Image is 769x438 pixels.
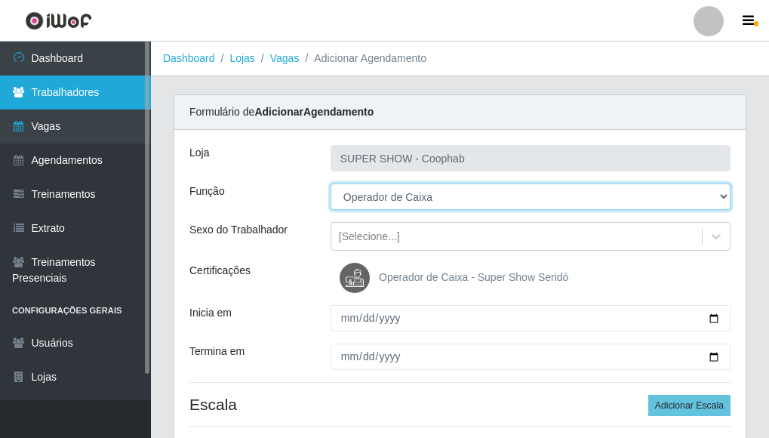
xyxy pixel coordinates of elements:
[331,344,731,370] input: 00/00/0000
[189,145,209,161] label: Loja
[379,271,568,283] span: Operador de Caixa - Super Show Seridó
[189,184,225,199] label: Função
[174,95,746,130] div: Formulário de
[339,229,400,245] div: [Selecione...]
[340,263,376,293] img: Operador de Caixa - Super Show Seridó
[151,42,769,76] nav: breadcrumb
[163,52,215,64] a: Dashboard
[25,11,92,30] img: CoreUI Logo
[270,52,300,64] a: Vagas
[299,51,426,66] li: Adicionar Agendamento
[648,395,731,416] button: Adicionar Escala
[331,305,731,332] input: 00/00/0000
[229,52,254,64] a: Lojas
[189,263,251,279] label: Certificações
[189,305,232,321] label: Inicia em
[189,395,731,414] h4: Escala
[189,222,288,238] label: Sexo do Trabalhador
[189,344,245,359] label: Termina em
[254,106,374,118] strong: Adicionar Agendamento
